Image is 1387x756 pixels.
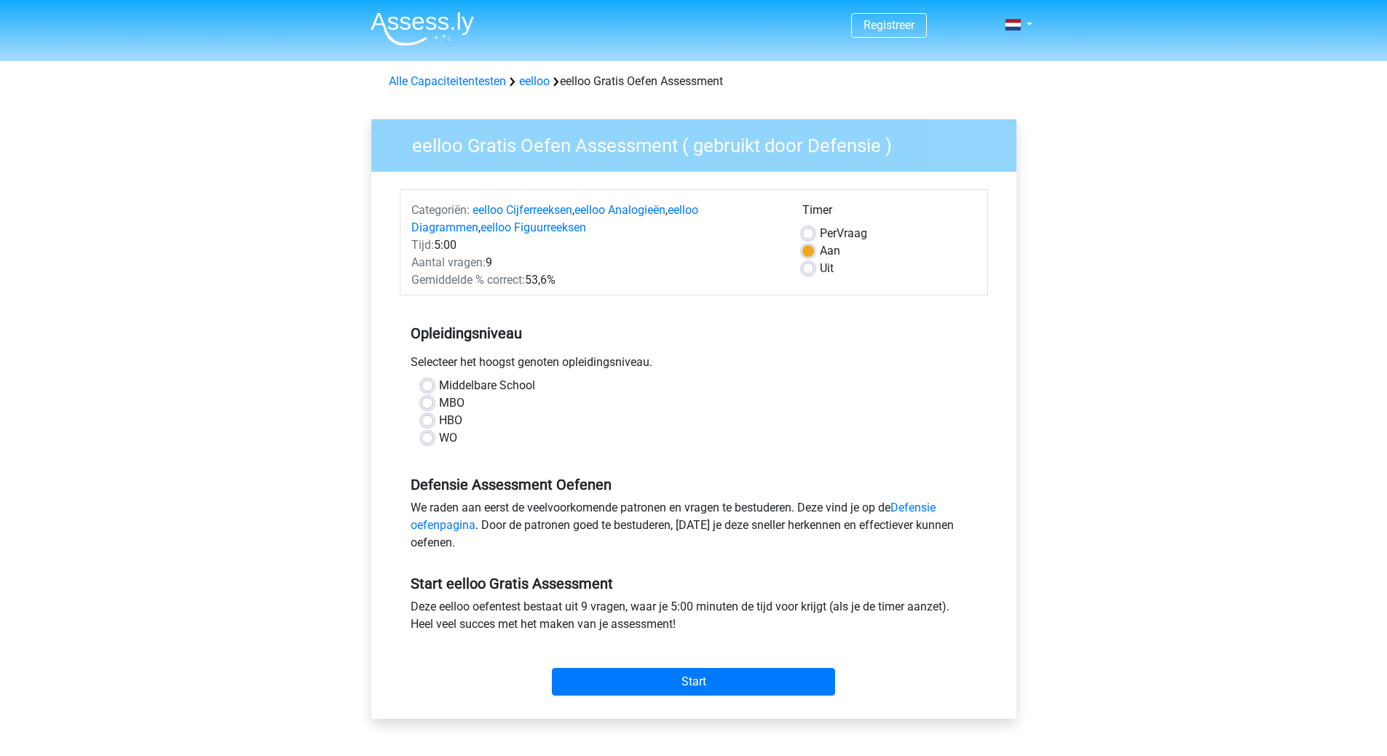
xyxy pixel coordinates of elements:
span: Categoriën: [411,203,470,217]
a: eelloo Analogieën [574,203,665,217]
label: Middelbare School [439,377,535,394]
label: HBO [439,412,462,429]
div: Timer [802,202,976,225]
div: We raden aan eerst de veelvoorkomende patronen en vragen te bestuderen. Deze vind je op de . Door... [400,499,988,557]
span: Aantal vragen: [411,255,486,269]
a: Registreer [864,18,914,32]
label: Aan [820,242,840,260]
div: Deze eelloo oefentest bestaat uit 9 vragen, waar je 5:00 minuten de tijd voor krijgt (als je de t... [400,598,988,639]
div: 5:00 [400,236,791,254]
a: eelloo Cijferreeksen [473,203,572,217]
label: Vraag [820,225,867,242]
h5: Opleidingsniveau [411,319,977,348]
a: eelloo [519,74,550,88]
span: Tijd: [411,238,434,252]
h3: eelloo Gratis Oefen Assessment ( gebruikt door Defensie ) [395,129,1005,157]
div: 53,6% [400,271,791,289]
div: , , , [400,202,791,236]
label: MBO [439,394,465,412]
div: Selecteer het hoogst genoten opleidingsniveau. [400,354,988,377]
label: Uit [820,260,834,277]
div: 9 [400,254,791,271]
a: Alle Capaciteitentesten [389,74,506,88]
h5: Start eelloo Gratis Assessment [411,575,977,592]
h5: Defensie Assessment Oefenen [411,476,977,493]
input: Start [552,668,835,696]
img: Assessly [371,12,474,46]
span: Gemiddelde % correct: [411,273,525,287]
a: eelloo Figuurreeksen [481,220,586,234]
div: eelloo Gratis Oefen Assessment [383,73,1005,90]
label: WO [439,429,457,447]
span: Per [820,226,837,240]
